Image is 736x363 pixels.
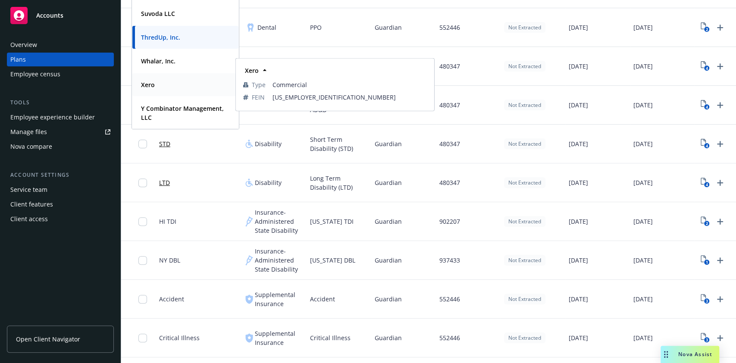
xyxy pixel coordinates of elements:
[375,217,402,226] span: Guardian
[633,294,653,304] span: [DATE]
[255,208,303,235] span: Insurance-Administered State Disability
[504,177,545,188] div: Not Extracted
[310,217,354,226] span: [US_STATE] TDI
[7,3,114,28] a: Accounts
[10,110,95,124] div: Employee experience builder
[255,139,282,148] span: Disability
[10,53,26,66] div: Plans
[439,294,460,304] span: 552446
[141,33,180,41] strong: ThredUp, Inc.
[504,100,545,110] div: Not Extracted
[138,140,147,148] input: Toggle Row Selected
[141,57,175,65] strong: Whalar, Inc.
[159,139,170,148] a: STD
[439,217,460,226] span: 902207
[310,294,335,304] span: Accident
[439,23,460,32] span: 552446
[713,59,727,73] a: Upload Plan Documents
[504,216,545,227] div: Not Extracted
[439,333,460,342] span: 552446
[255,247,303,274] span: Insurance-Administered State Disability
[16,335,80,344] span: Open Client Navigator
[375,23,402,32] span: Guardian
[569,62,588,71] span: [DATE]
[504,22,545,33] div: Not Extracted
[633,256,653,265] span: [DATE]
[713,253,727,267] a: Upload Plan Documents
[7,38,114,52] a: Overview
[7,171,114,179] div: Account settings
[713,331,727,345] a: Upload Plan Documents
[439,139,460,148] span: 480347
[10,212,48,226] div: Client access
[141,9,175,18] strong: Suvoda LLC
[159,178,170,187] a: LTD
[633,178,653,187] span: [DATE]
[705,66,708,71] text: 4
[375,256,402,265] span: Guardian
[713,98,727,112] a: Upload Plan Documents
[661,346,719,363] button: Nova Assist
[138,295,147,304] input: Toggle Row Selected
[698,292,712,306] a: View Plan Documents
[633,100,653,110] span: [DATE]
[10,67,60,81] div: Employee census
[138,334,147,342] input: Toggle Row Selected
[10,38,37,52] div: Overview
[7,183,114,197] a: Service team
[310,23,322,32] span: PPO
[439,100,460,110] span: 480347
[569,333,588,342] span: [DATE]
[661,346,671,363] div: Drag to move
[7,212,114,226] a: Client access
[713,176,727,190] a: Upload Plan Documents
[159,256,180,265] span: NY DBL
[569,217,588,226] span: [DATE]
[504,61,545,72] div: Not Extracted
[10,140,52,153] div: Nova compare
[504,255,545,266] div: Not Extracted
[375,294,402,304] span: Guardian
[705,182,708,188] text: 4
[310,174,368,192] span: Long Term Disability (LTD)
[569,178,588,187] span: [DATE]
[252,93,265,102] span: FEIN
[255,329,303,347] span: Supplemental Insurance
[698,215,712,228] a: View Plan Documents
[633,62,653,71] span: [DATE]
[633,139,653,148] span: [DATE]
[375,139,402,148] span: Guardian
[633,23,653,32] span: [DATE]
[705,104,708,110] text: 4
[245,66,259,75] strong: Xero
[141,81,155,89] strong: Xero
[705,260,708,265] text: 1
[159,333,200,342] span: Critical Illness
[7,110,114,124] a: Employee experience builder
[705,337,708,343] text: 3
[7,197,114,211] a: Client features
[7,140,114,153] a: Nova compare
[713,21,727,34] a: Upload Plan Documents
[272,93,427,102] span: [US_EMPLOYER_IDENTIFICATION_NUMBER]
[310,256,355,265] span: [US_STATE] DBL
[138,217,147,226] input: Toggle Row Selected
[439,62,460,71] span: 480347
[569,294,588,304] span: [DATE]
[713,215,727,228] a: Upload Plan Documents
[713,137,727,151] a: Upload Plan Documents
[7,125,114,139] a: Manage files
[10,125,47,139] div: Manage files
[439,256,460,265] span: 937433
[310,333,351,342] span: Critical Illness
[252,80,266,89] span: Type
[678,350,712,358] span: Nova Assist
[698,176,712,190] a: View Plan Documents
[698,59,712,73] a: View Plan Documents
[504,294,545,304] div: Not Extracted
[569,139,588,148] span: [DATE]
[504,332,545,343] div: Not Extracted
[633,217,653,226] span: [DATE]
[255,178,282,187] span: Disability
[138,178,147,187] input: Toggle Row Selected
